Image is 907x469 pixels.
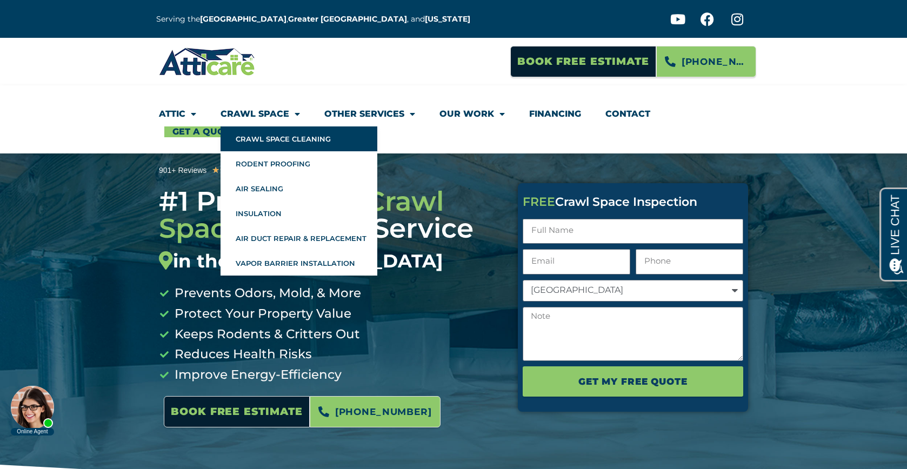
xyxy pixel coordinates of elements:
[221,226,377,251] a: Air Duct Repair & Replacement
[523,196,743,208] div: Crawl Space Inspection
[171,401,303,422] span: Book Free Estimate
[156,13,478,25] p: Serving the , , and
[172,283,361,304] span: Prevents Odors, Mold, & More
[682,52,748,71] span: [PHONE_NUMBER]
[221,151,377,176] a: Rodent Proofing
[335,403,432,421] span: [PHONE_NUMBER]
[221,176,377,201] a: Air Sealing
[605,102,650,126] a: Contact
[221,102,300,126] a: Crawl Space
[159,102,196,126] a: Attic
[159,188,502,272] h3: #1 Professional Service
[172,324,360,345] span: Keeps Rodents & Critters Out
[172,304,351,324] span: Protect Your Property Value
[159,250,502,272] div: in the [GEOGRAPHIC_DATA]
[221,201,377,226] a: Insulation
[221,251,377,276] a: Vapor Barrier Installation
[636,249,743,274] input: Only numbers and phone characters (#, -, *, etc) are accepted.
[523,249,630,274] input: Email
[288,14,407,24] a: Greater [GEOGRAPHIC_DATA]
[439,102,505,126] a: Our Work
[219,163,227,177] i: ★
[164,396,310,427] a: Book Free Estimate
[523,195,555,209] span: FREE
[26,9,87,22] span: Opens a chat window
[159,164,206,177] div: 901+ Reviews
[221,126,377,276] ul: Crawl Space
[324,102,415,126] a: Other Services
[578,372,687,391] span: Get My FREE Quote
[172,365,342,385] span: Improve Energy-Efficiency
[310,396,441,427] a: [PHONE_NUMBER]
[523,366,743,397] button: Get My FREE Quote
[159,185,444,245] span: Crawl Space Cleaning
[656,46,756,77] a: [PHONE_NUMBER]
[212,163,250,177] div: 5/5
[523,219,743,244] input: Full Name
[164,126,244,137] a: Get A Quote
[159,102,748,137] nav: Menu
[425,14,470,24] a: [US_STATE]
[5,356,178,437] iframe: Chat Invitation
[212,163,219,177] i: ★
[517,51,649,72] span: Book Free Estimate
[200,14,286,24] a: [GEOGRAPHIC_DATA]
[221,126,377,151] a: Crawl Space Cleaning
[172,344,312,365] span: Reduces Health Risks
[529,102,581,126] a: Financing
[510,46,656,77] a: Book Free Estimate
